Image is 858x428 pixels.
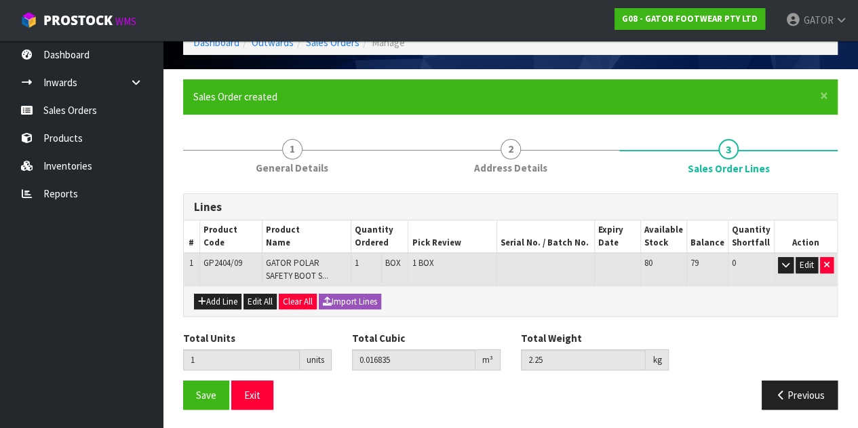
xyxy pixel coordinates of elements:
[282,139,303,159] span: 1
[183,381,229,410] button: Save
[732,257,736,269] span: 0
[183,183,838,421] span: Sales Order Lines
[372,36,405,49] span: Manage
[243,294,277,310] button: Edit All
[640,220,686,253] th: Available Stock
[300,349,332,371] div: units
[355,257,359,269] span: 1
[385,257,401,269] span: BOX
[796,257,818,273] button: Edit
[803,14,833,26] span: GATOR
[279,294,317,310] button: Clear All
[475,349,501,371] div: m³
[690,257,699,269] span: 79
[20,12,37,28] img: cube-alt.png
[352,349,475,370] input: Total Cubic
[266,257,328,281] span: GATOR POLAR SAFETY BOOT S...
[262,220,351,253] th: Product Name
[474,161,547,175] span: Address Details
[728,220,774,253] th: Quantity Shortfall
[351,220,408,253] th: Quantity Ordered
[688,161,770,176] span: Sales Order Lines
[196,389,216,402] span: Save
[194,201,827,214] h3: Lines
[319,294,381,310] button: Import Lines
[189,257,193,269] span: 1
[718,139,739,159] span: 3
[412,257,433,269] span: 1 BOX
[686,220,728,253] th: Balance
[774,220,837,253] th: Action
[184,220,199,253] th: #
[231,381,273,410] button: Exit
[183,349,300,370] input: Total Units
[594,220,640,253] th: Expiry Date
[622,13,758,24] strong: G08 - GATOR FOOTWEAR PTY LTD
[820,86,828,105] span: ×
[762,381,838,410] button: Previous
[256,161,328,175] span: General Details
[194,294,241,310] button: Add Line
[183,331,235,345] label: Total Units
[644,257,652,269] span: 80
[203,257,242,269] span: GP2404/09
[352,331,405,345] label: Total Cubic
[408,220,496,253] th: Pick Review
[193,90,277,103] span: Sales Order created
[521,331,582,345] label: Total Weight
[306,36,359,49] a: Sales Orders
[496,220,594,253] th: Serial No. / Batch No.
[43,12,113,29] span: ProStock
[199,220,262,253] th: Product Code
[501,139,521,159] span: 2
[115,15,136,28] small: WMS
[193,36,239,49] a: Dashboard
[646,349,669,371] div: kg
[252,36,294,49] a: Outwards
[521,349,646,370] input: Total Weight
